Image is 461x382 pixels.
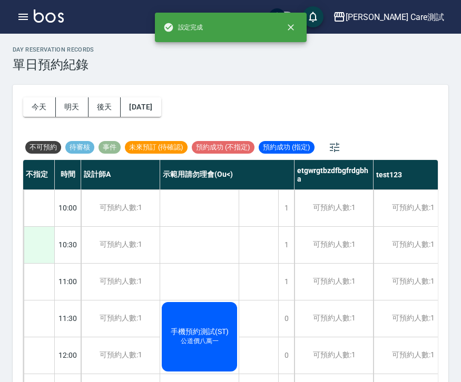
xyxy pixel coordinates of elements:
div: 可預約人數:1 [295,264,373,300]
div: 時間 [55,160,81,189]
div: test123 [374,160,453,189]
div: 12:00 [55,337,81,374]
span: 事件 [99,143,121,152]
div: 可預約人數:1 [81,337,160,374]
button: 今天 [23,97,56,117]
div: 0 [278,300,294,337]
div: [PERSON_NAME] Care測試 [346,11,444,24]
span: 預約成功 (不指定) [192,143,254,152]
div: 11:30 [55,300,81,337]
div: 10:00 [55,189,81,226]
div: 11:00 [55,263,81,300]
div: 可預約人數:1 [374,337,452,374]
span: 設定完成 [163,22,203,33]
div: 不指定 [23,160,55,189]
div: 可預約人數:1 [81,300,160,337]
button: 後天 [89,97,121,117]
div: 可預約人數:1 [295,337,373,374]
div: 1 [278,227,294,263]
div: 示範用請勿理會(Ou<) [160,160,295,189]
div: 可預約人數:1 [374,227,452,263]
button: 明天 [56,97,89,117]
button: save [302,6,323,27]
div: 10:30 [55,226,81,263]
span: 待審核 [65,143,94,152]
div: 設計師A [81,160,160,189]
div: 可預約人數:1 [295,300,373,337]
div: 1 [278,264,294,300]
div: 可預約人數:1 [81,190,160,226]
h2: day Reservation records [13,46,94,53]
div: 1 [278,190,294,226]
button: close [279,16,302,39]
button: [DATE] [121,97,161,117]
div: 0 [278,337,294,374]
span: 手機預約測試(ST) [169,327,231,337]
button: [PERSON_NAME] Care測試 [329,6,448,28]
div: 可預約人數:1 [295,190,373,226]
div: 可預約人數:1 [81,227,160,263]
div: 可預約人數:1 [374,264,452,300]
span: 不可預約 [25,143,61,152]
img: Logo [34,9,64,23]
div: 可預約人數:1 [295,227,373,263]
div: 可預約人數:1 [374,190,452,226]
div: etgwrgtbzdfbgfrdgbha [295,160,374,189]
span: 預約成功 (指定) [259,143,315,152]
div: 可預約人數:1 [374,300,452,337]
h3: 單日預約紀錄 [13,57,94,72]
div: 可預約人數:1 [81,264,160,300]
span: 公道價八萬一 [179,337,221,346]
span: 未來預訂 (待確認) [125,143,188,152]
